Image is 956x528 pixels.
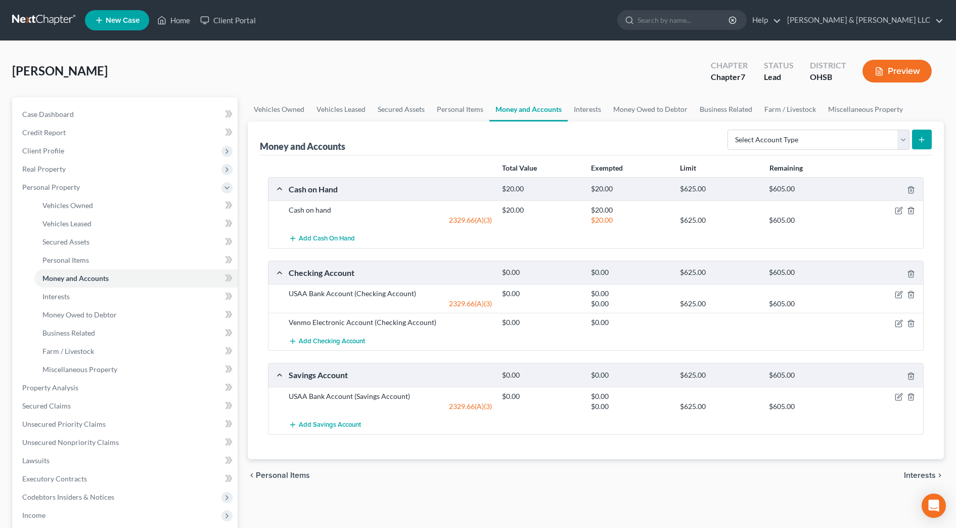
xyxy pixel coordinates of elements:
[22,110,74,118] span: Case Dashboard
[256,471,310,479] span: Personal Items
[22,456,50,465] span: Lawsuits
[284,317,497,328] div: Venmo Electronic Account (Checking Account)
[591,164,623,172] strong: Exempted
[299,421,361,429] span: Add Savings Account
[764,71,794,83] div: Lead
[284,391,497,401] div: USAA Bank Account (Savings Account)
[14,124,238,142] a: Credit Report
[14,415,238,433] a: Unsecured Priority Claims
[741,72,745,82] span: 7
[22,420,106,428] span: Unsecured Priority Claims
[764,60,794,71] div: Status
[675,184,764,194] div: $625.00
[489,97,568,121] a: Money and Accounts
[34,360,238,379] a: Miscellaneous Property
[497,391,586,401] div: $0.00
[586,317,675,328] div: $0.00
[22,146,64,155] span: Client Profile
[14,105,238,124] a: Case Dashboard
[758,97,822,121] a: Farm / Livestock
[34,233,238,251] a: Secured Assets
[22,165,66,173] span: Real Property
[680,164,696,172] strong: Limit
[675,268,764,277] div: $625.00
[248,97,310,121] a: Vehicles Owned
[22,183,80,191] span: Personal Property
[42,310,117,319] span: Money Owed to Debtor
[42,329,95,337] span: Business Related
[586,401,675,412] div: $0.00
[586,289,675,299] div: $0.00
[694,97,758,121] a: Business Related
[284,401,497,412] div: 2329.66(A)(3)
[42,219,92,228] span: Vehicles Leased
[284,205,497,215] div: Cash on hand
[260,140,345,152] div: Money and Accounts
[764,215,853,225] div: $605.00
[568,97,607,121] a: Interests
[936,471,944,479] i: chevron_right
[284,299,497,309] div: 2329.66(A)(3)
[810,71,846,83] div: OHSB
[904,471,944,479] button: Interests chevron_right
[862,60,932,83] button: Preview
[42,347,94,355] span: Farm / Livestock
[284,289,497,299] div: USAA Bank Account (Checking Account)
[14,379,238,397] a: Property Analysis
[764,184,853,194] div: $605.00
[34,251,238,269] a: Personal Items
[284,215,497,225] div: 2329.66(A)(3)
[34,196,238,215] a: Vehicles Owned
[22,474,87,483] span: Executory Contracts
[586,184,675,194] div: $20.00
[22,493,114,501] span: Codebtors Insiders & Notices
[34,269,238,288] a: Money and Accounts
[764,371,853,380] div: $605.00
[586,371,675,380] div: $0.00
[747,11,781,29] a: Help
[586,215,675,225] div: $20.00
[764,401,853,412] div: $605.00
[14,397,238,415] a: Secured Claims
[638,11,730,29] input: Search by name...
[586,299,675,309] div: $0.00
[497,317,586,328] div: $0.00
[42,274,109,282] span: Money and Accounts
[34,342,238,360] a: Farm / Livestock
[106,17,140,24] span: New Case
[42,292,70,301] span: Interests
[152,11,195,29] a: Home
[497,205,586,215] div: $20.00
[284,370,497,380] div: Savings Account
[289,229,355,248] button: Add Cash on Hand
[34,306,238,324] a: Money Owed to Debtor
[764,299,853,309] div: $605.00
[34,324,238,342] a: Business Related
[22,383,78,392] span: Property Analysis
[822,97,909,121] a: Miscellaneous Property
[299,337,365,345] span: Add Checking Account
[769,164,803,172] strong: Remaining
[675,401,764,412] div: $625.00
[810,60,846,71] div: District
[34,288,238,306] a: Interests
[586,268,675,277] div: $0.00
[431,97,489,121] a: Personal Items
[12,63,108,78] span: [PERSON_NAME]
[711,60,748,71] div: Chapter
[502,164,537,172] strong: Total Value
[248,471,256,479] i: chevron_left
[248,471,310,479] button: chevron_left Personal Items
[904,471,936,479] span: Interests
[497,268,586,277] div: $0.00
[42,237,89,246] span: Secured Assets
[586,391,675,401] div: $0.00
[284,184,497,194] div: Cash on Hand
[42,256,89,264] span: Personal Items
[782,11,943,29] a: [PERSON_NAME] & [PERSON_NAME] LLC
[372,97,431,121] a: Secured Assets
[22,438,119,446] span: Unsecured Nonpriority Claims
[34,215,238,233] a: Vehicles Leased
[195,11,261,29] a: Client Portal
[42,365,117,374] span: Miscellaneous Property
